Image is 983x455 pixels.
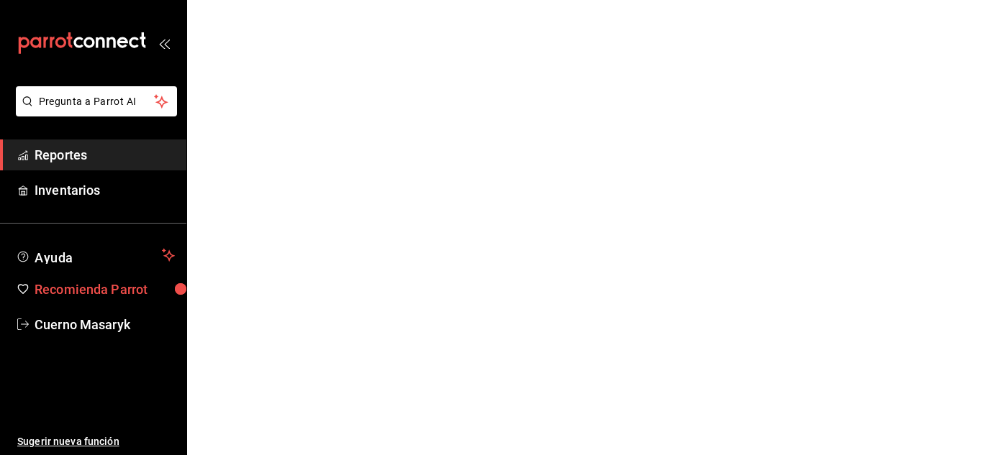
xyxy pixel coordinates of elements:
span: Ayuda [35,247,156,264]
span: Recomienda Parrot [35,280,175,299]
span: Sugerir nueva función [17,434,175,449]
a: Pregunta a Parrot AI [10,104,177,119]
button: open_drawer_menu [158,37,170,49]
span: Inventarios [35,180,175,200]
span: Reportes [35,145,175,165]
button: Pregunta a Parrot AI [16,86,177,116]
span: Pregunta a Parrot AI [39,94,155,109]
span: Cuerno Masaryk [35,315,175,334]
